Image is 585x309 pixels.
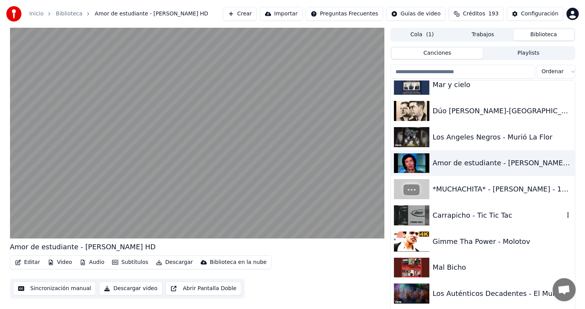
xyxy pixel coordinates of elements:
div: Mal Bicho [432,262,572,273]
a: Inicio [29,10,44,18]
button: Preguntas Frecuentes [306,7,383,21]
img: youka [6,6,22,22]
button: Guías de video [386,7,446,21]
div: Carrapicho - Tic Tic Tac [432,210,564,221]
div: Gimme Tha Power - Molotov [432,236,572,247]
button: Cola [392,29,453,40]
span: Créditos [463,10,485,18]
button: Descargar [153,257,196,268]
span: Amor de estudiante - [PERSON_NAME] HD [95,10,208,18]
a: Biblioteca [56,10,82,18]
button: Abrir Pantalla Doble [166,282,241,296]
button: Playlists [483,48,574,59]
div: Biblioteca en la nube [210,259,267,266]
div: Amor de estudiante - [PERSON_NAME] HD [432,158,572,168]
button: Importar [260,7,303,21]
nav: breadcrumb [29,10,208,18]
div: Dúo [PERSON_NAME]-[GEOGRAPHIC_DATA] La Cancion de los Andes. [432,106,572,116]
button: Sincronización manual [13,282,96,296]
button: Biblioteca [513,29,574,40]
div: Configuración [521,10,558,18]
button: Editar [12,257,43,268]
button: Audio [77,257,107,268]
button: Trabajos [453,29,513,40]
button: Video [45,257,75,268]
div: Mar y cielo [432,79,572,90]
button: Créditos193 [449,7,504,21]
button: Canciones [392,48,483,59]
button: Configuración [507,7,563,21]
span: Ordenar [542,68,564,76]
button: Subtítulos [109,257,151,268]
div: Los Angeles Negros - Murió La Flor [432,132,572,143]
button: Crear [223,7,257,21]
div: *MUCHACHITA* - [PERSON_NAME] - 1984 [432,184,572,195]
div: Los Auténticos Decadentes - El Murguero [432,288,572,299]
span: 193 [488,10,499,18]
div: Amor de estudiante - [PERSON_NAME] HD [10,242,156,252]
div: Chat abierto [553,278,576,301]
span: ( 1 ) [426,31,434,39]
button: Descargar video [99,282,162,296]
